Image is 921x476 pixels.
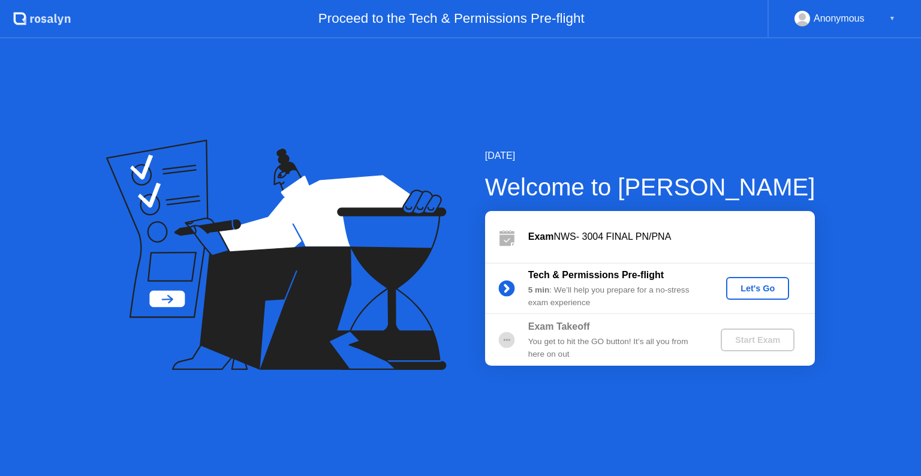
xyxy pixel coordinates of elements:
div: Start Exam [726,335,790,345]
div: ▼ [889,11,895,26]
button: Let's Go [726,277,789,300]
div: Welcome to [PERSON_NAME] [485,169,815,205]
div: You get to hit the GO button! It’s all you from here on out [528,336,701,360]
div: [DATE] [485,149,815,163]
b: Exam [528,231,554,242]
b: Tech & Permissions Pre-flight [528,270,664,280]
b: Exam Takeoff [528,321,590,332]
button: Start Exam [721,329,794,351]
div: Anonymous [814,11,865,26]
b: 5 min [528,285,550,294]
div: NWS- 3004 FINAL PN/PNA [528,230,815,244]
div: Let's Go [731,284,784,293]
div: : We’ll help you prepare for a no-stress exam experience [528,284,701,309]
